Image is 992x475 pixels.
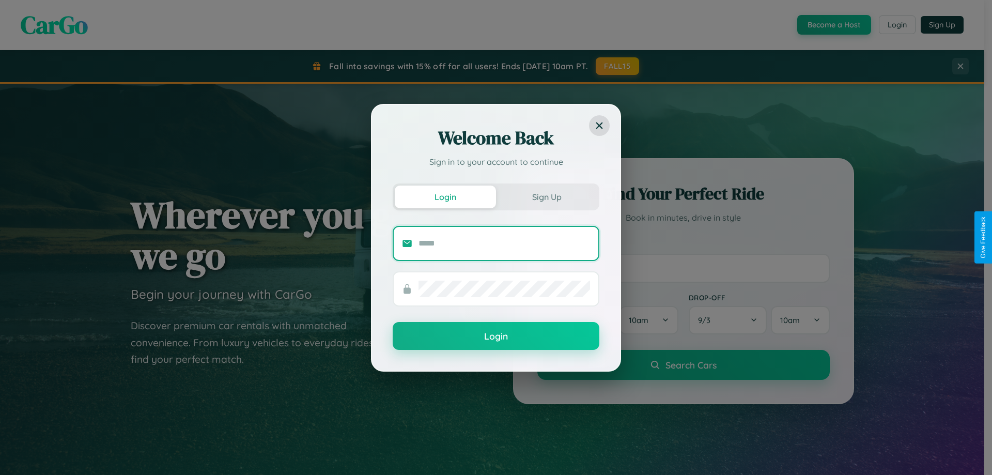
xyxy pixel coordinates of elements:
[393,322,599,350] button: Login
[496,186,597,208] button: Sign Up
[393,156,599,168] p: Sign in to your account to continue
[980,217,987,258] div: Give Feedback
[395,186,496,208] button: Login
[393,126,599,150] h2: Welcome Back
